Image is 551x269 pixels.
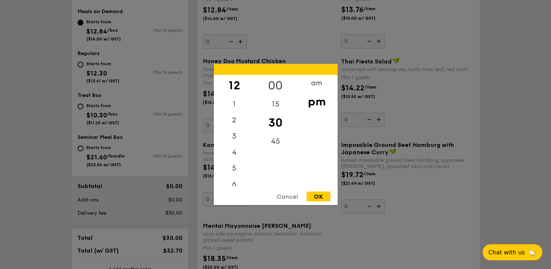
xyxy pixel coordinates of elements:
div: 5 [214,160,255,176]
div: am [296,75,337,91]
div: Cancel [269,192,305,202]
div: 2 [214,112,255,128]
div: OK [307,192,330,202]
div: 00 [255,75,296,96]
button: Chat with us🦙 [483,244,542,260]
div: 1 [214,96,255,112]
div: 12 [214,75,255,96]
div: 45 [255,133,296,149]
div: 6 [214,176,255,192]
span: Chat with us [488,249,525,256]
div: 15 [255,96,296,112]
span: 🦙 [528,248,536,257]
div: 4 [214,144,255,160]
div: 3 [214,128,255,144]
div: 30 [255,112,296,133]
div: pm [296,91,337,112]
